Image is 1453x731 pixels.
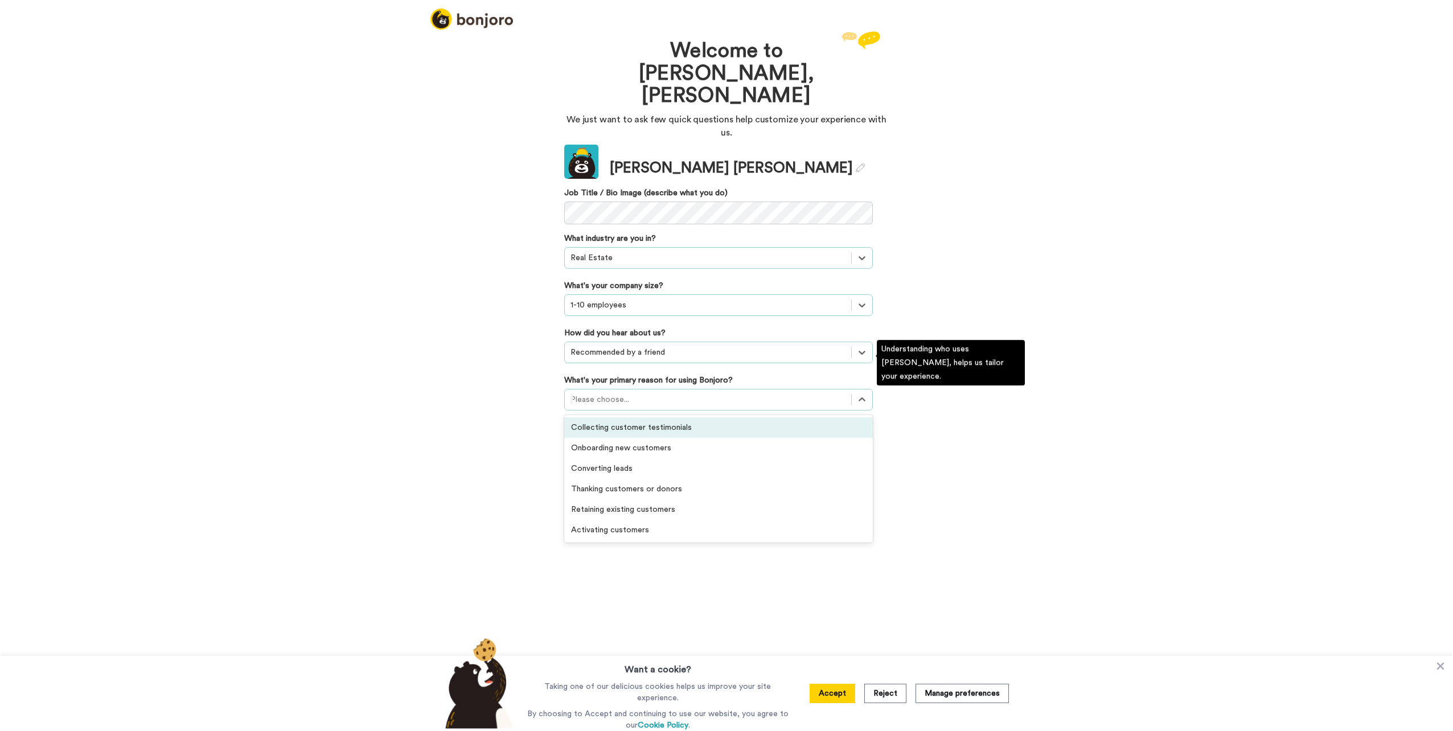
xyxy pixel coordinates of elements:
p: By choosing to Accept and continuing to use our website, you agree to our . [524,708,791,731]
p: We just want to ask few quick questions help customize your experience with us. [564,113,889,139]
div: Understanding who uses [PERSON_NAME], helps us tailor your experience. [877,340,1025,385]
button: Manage preferences [916,684,1009,703]
div: Activating customers [564,520,873,540]
div: Converting leads [564,458,873,479]
div: Onboarding new customers [564,438,873,458]
a: Cookie Policy [638,721,688,729]
label: How did you hear about us? [564,327,666,339]
img: bear-with-cookie.png [435,638,519,729]
h1: Welcome to [PERSON_NAME], [PERSON_NAME] [598,40,855,108]
div: Retaining existing customers [564,499,873,520]
div: Thanking customers or donors [564,479,873,499]
img: logo_full.png [430,9,513,30]
div: Collecting customer testimonials [564,417,873,438]
label: What's your primary reason for using Bonjoro? [564,375,733,386]
label: What industry are you in? [564,233,656,244]
img: reply.svg [842,31,880,49]
h3: Want a cookie? [625,656,691,676]
button: Accept [810,684,855,703]
p: Taking one of our delicious cookies helps us improve your site experience. [524,681,791,704]
div: [PERSON_NAME] [PERSON_NAME] [610,158,865,179]
label: Job Title / Bio Image (describe what you do) [564,187,873,199]
button: Reject [864,684,906,703]
label: What's your company size? [564,280,663,291]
